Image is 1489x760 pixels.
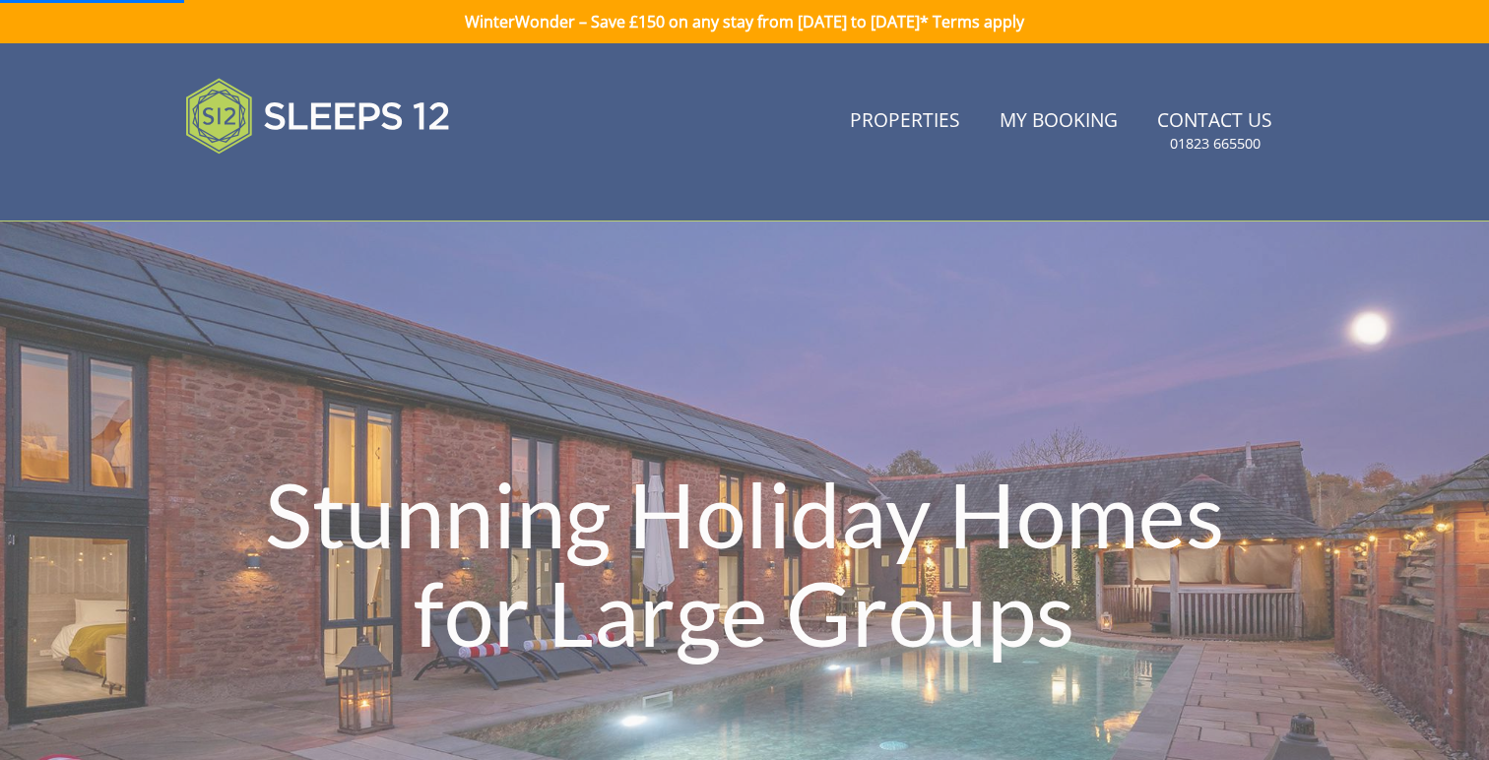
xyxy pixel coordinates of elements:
[1149,99,1280,163] a: Contact Us01823 665500
[992,99,1126,144] a: My Booking
[842,99,968,144] a: Properties
[1170,134,1261,154] small: 01823 665500
[185,67,451,165] img: Sleeps 12
[175,177,382,194] iframe: Customer reviews powered by Trustpilot
[224,425,1265,701] h1: Stunning Holiday Homes for Large Groups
